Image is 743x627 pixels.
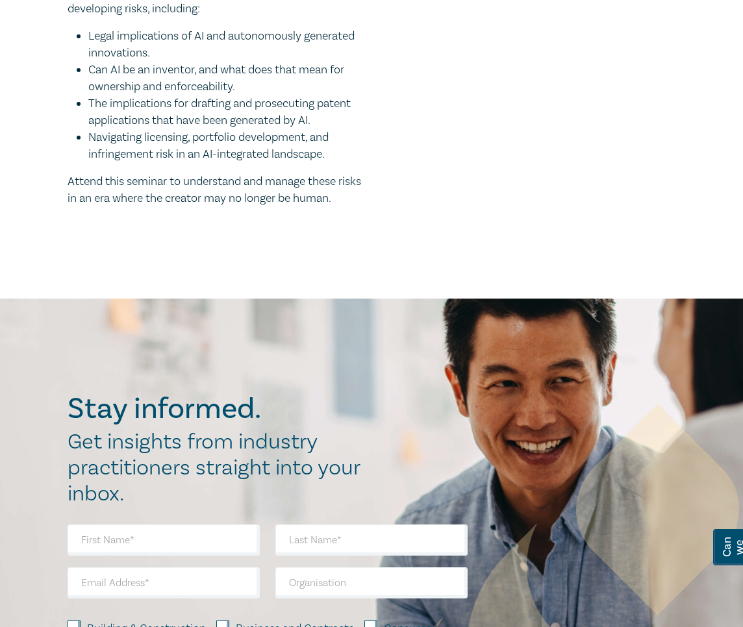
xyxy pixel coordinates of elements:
p: Attend this seminar to understand and manage these risks in an era where the creator may no longe... [68,173,366,207]
input: Organisation [275,567,468,598]
li: Legal implications of AI and autonomously generated innovations. [88,28,366,62]
input: Email Address* [68,567,260,598]
h2: Stay informed. [68,392,374,426]
input: First Name* [68,524,260,556]
li: The implications for drafting and prosecuting patent applications that have been generated by AI. [88,95,366,129]
li: Can AI be an inventor, and what does that mean for ownership and enforceability. [88,62,366,95]
li: Navigating licensing, portfolio development, and infringement risk in an AI-integrated landscape. [88,129,366,163]
h2: Get insights from industry practitioners straight into your inbox. [68,429,374,507]
input: Last Name* [275,524,468,556]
